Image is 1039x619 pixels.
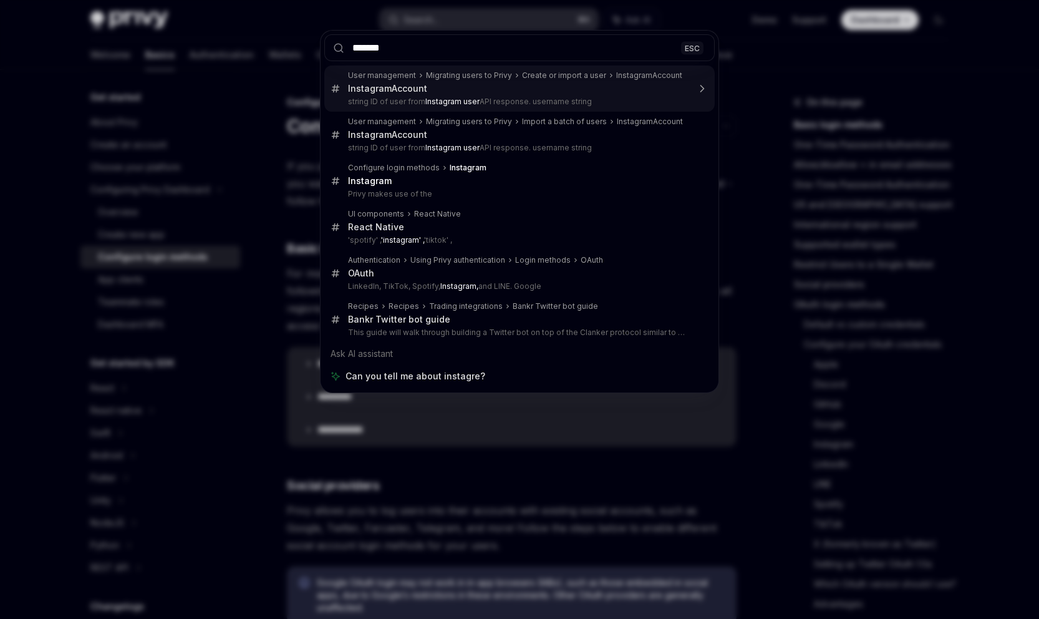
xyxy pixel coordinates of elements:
[348,222,404,233] div: React Native
[681,41,703,54] div: ESC
[425,97,480,106] b: Instagram user
[348,97,689,107] p: string ID of user from API response. username string
[348,143,689,153] p: string ID of user from API response. username string
[348,235,689,245] p: 'spotify' , 'tiktok' ,
[348,175,392,186] b: Instagram
[348,117,416,127] div: User management
[616,71,682,80] div: InstagramAccount
[381,235,424,245] b: 'instagram' ,
[348,129,427,140] div: InstagramAccount
[515,255,571,265] div: Login methods
[429,301,503,311] div: Trading integrations
[348,255,400,265] div: Authentication
[348,189,689,199] p: Privy makes use of the
[348,83,427,94] div: InstagramAccount
[522,117,607,127] div: Import a batch of users
[346,370,485,383] span: Can you tell me about instagre?
[513,301,598,311] div: Bankr Twitter bot guide
[348,209,404,219] div: UI components
[348,281,689,291] p: LinkedIn, TikTok, Spotify, and LINE. Google
[348,268,374,279] div: OAuth
[425,143,480,152] b: Instagram user
[426,117,512,127] div: Migrating users to Privy
[348,328,689,338] p: This guide will walk through building a Twitter bot on top of the Clanker protocol similar to Bankr
[426,71,512,80] div: Migrating users to Privy
[522,71,606,80] div: Create or import a user
[348,163,440,173] div: Configure login methods
[348,314,450,325] div: Bankr Twitter bot guide
[348,301,379,311] div: Recipes
[389,301,419,311] div: Recipes
[414,209,461,219] div: React Native
[450,163,486,172] b: Instagram
[440,281,478,291] b: Instagram,
[348,71,416,80] div: User management
[617,117,683,127] div: InstagramAccount
[410,255,505,265] div: Using Privy authentication
[581,255,603,265] div: OAuth
[324,343,715,365] div: Ask AI assistant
